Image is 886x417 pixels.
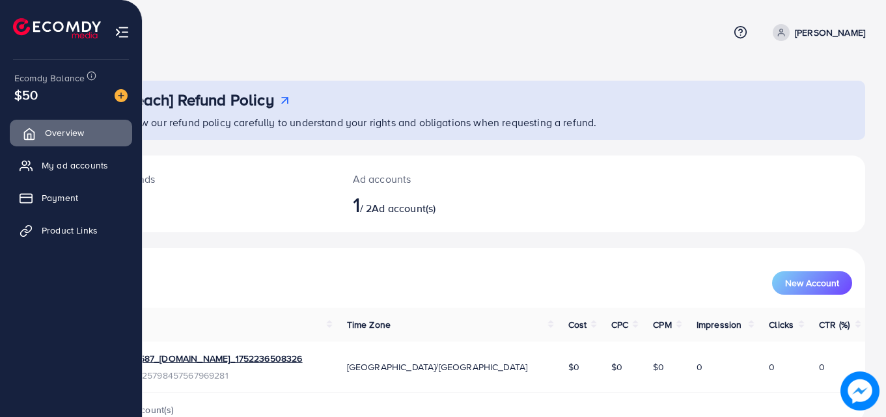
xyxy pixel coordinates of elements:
img: menu [115,25,130,40]
span: Cost [568,318,587,331]
span: 1 [353,189,360,219]
button: New Account [772,271,852,295]
span: CPM [653,318,671,331]
h3: [AdReach] Refund Policy [102,90,274,109]
a: My ad accounts [10,152,132,178]
a: Overview [10,120,132,146]
img: image [840,371,879,410]
img: image [115,89,128,102]
span: $0 [568,360,579,373]
span: Payment [42,191,78,204]
span: My ad accounts [42,159,108,172]
p: [DATE] spends [89,171,322,187]
a: [PERSON_NAME] [768,24,865,41]
span: CTR (%) [819,318,850,331]
span: [GEOGRAPHIC_DATA]/[GEOGRAPHIC_DATA] [347,360,528,373]
span: Ecomdy Balance [14,72,85,85]
span: $0 [611,360,622,373]
span: Overview [45,126,84,139]
span: New Account [785,278,839,288]
span: ID: 7525798457567969281 [118,369,303,382]
a: Product Links [10,217,132,243]
h2: $0 [89,192,322,217]
span: Impression [697,318,742,331]
span: $50 [14,85,38,104]
a: Payment [10,185,132,211]
span: $0 [653,360,664,373]
span: Clicks [769,318,794,331]
p: [PERSON_NAME] [795,25,865,40]
a: 1030587_[DOMAIN_NAME]_1752236508326 [118,352,303,365]
span: Time Zone [347,318,391,331]
p: Ad accounts [353,171,519,187]
span: Product Links [42,224,98,237]
span: 0 [769,360,775,373]
span: CPC [611,318,628,331]
span: 0 [697,360,702,373]
h2: / 2 [353,192,519,217]
span: 0 [819,360,825,373]
p: Please review our refund policy carefully to understand your rights and obligations when requesti... [83,114,857,130]
span: Ad account(s) [372,201,436,215]
img: logo [13,18,101,38]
